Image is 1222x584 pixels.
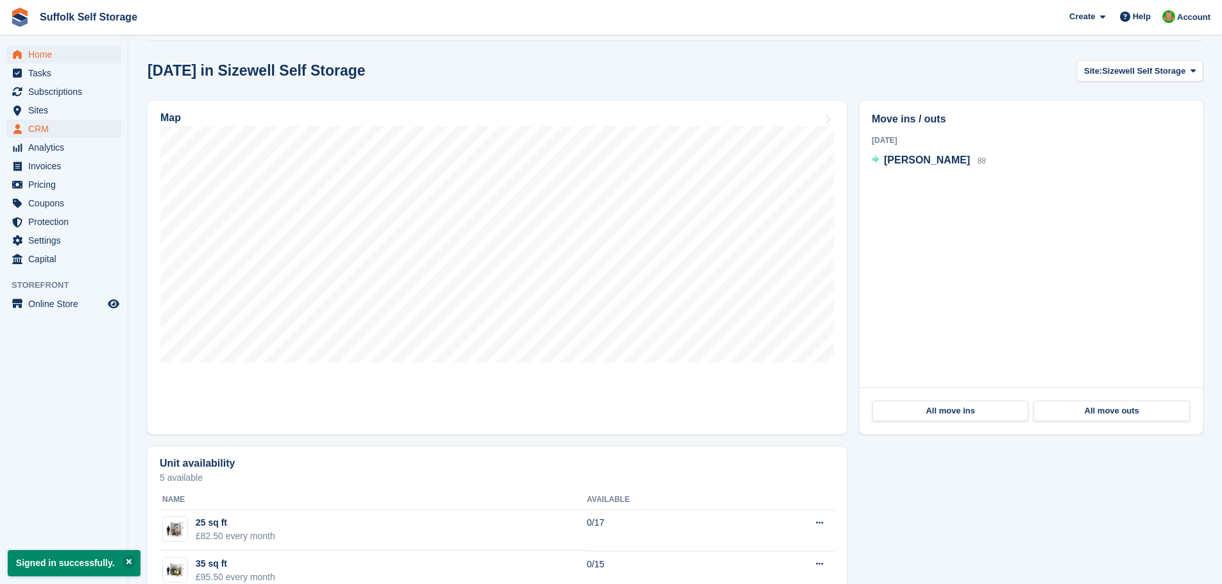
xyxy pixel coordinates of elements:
a: menu [6,64,121,82]
span: Online Store [28,295,105,313]
h2: Map [160,112,181,124]
span: Invoices [28,157,105,175]
img: 35-sqft-unit%20(16).jpg [163,561,187,580]
a: All move outs [1033,401,1189,421]
a: menu [6,176,121,194]
a: menu [6,213,121,231]
div: 35 sq ft [196,557,275,571]
span: [PERSON_NAME] [884,154,970,165]
div: £95.50 every month [196,571,275,584]
span: Analytics [28,138,105,156]
span: Pricing [28,176,105,194]
a: menu [6,101,121,119]
a: menu [6,231,121,249]
span: Site: [1084,65,1102,78]
img: David Caucutt [1162,10,1175,23]
a: menu [6,46,121,63]
p: 5 available [160,473,835,482]
span: Sizewell Self Storage [1102,65,1185,78]
img: stora-icon-8386f47178a22dfd0bd8f6a31ec36ba5ce8667c1dd55bd0f319d3a0aa187defe.svg [10,8,30,27]
h2: Move ins / outs [872,112,1191,127]
span: Account [1177,11,1210,24]
span: Subscriptions [28,83,105,101]
span: Capital [28,250,105,268]
span: Storefront [12,279,128,292]
a: Suffolk Self Storage [35,6,142,28]
span: Help [1133,10,1151,23]
h2: [DATE] in Sizewell Self Storage [148,62,366,79]
th: Name [160,490,587,510]
span: Tasks [28,64,105,82]
a: menu [6,194,121,212]
a: Preview store [106,296,121,312]
button: Site: Sizewell Self Storage [1077,60,1203,81]
span: Settings [28,231,105,249]
span: Home [28,46,105,63]
p: Signed in successfully. [8,550,140,576]
a: All move ins [872,401,1028,421]
a: menu [6,120,121,138]
a: menu [6,157,121,175]
a: menu [6,138,121,156]
a: Map [148,101,847,434]
a: menu [6,83,121,101]
span: CRM [28,120,105,138]
th: Available [587,490,739,510]
a: menu [6,295,121,313]
span: Coupons [28,194,105,212]
a: [PERSON_NAME] 88 [872,153,986,169]
span: Sites [28,101,105,119]
div: £82.50 every month [196,530,275,543]
div: 25 sq ft [196,516,275,530]
h2: Unit availability [160,458,235,469]
div: [DATE] [872,135,1191,146]
td: 0/17 [587,510,739,551]
a: menu [6,250,121,268]
span: Protection [28,213,105,231]
img: 25.jpg [163,520,187,538]
span: 88 [978,156,986,165]
span: Create [1069,10,1095,23]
